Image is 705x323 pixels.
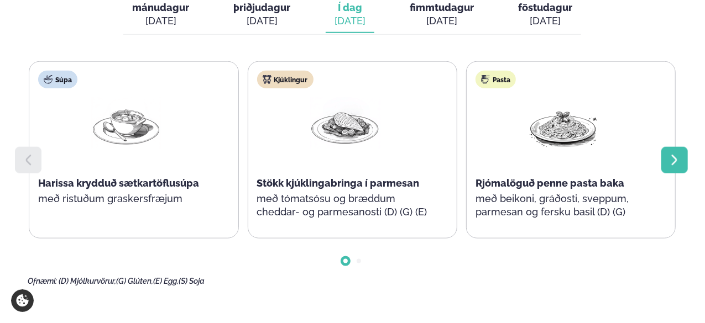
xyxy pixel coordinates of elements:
img: chicken.svg [263,75,271,84]
div: Pasta [476,71,516,88]
span: föstudagur [518,2,572,13]
p: með ristuðum graskersfræjum [38,192,214,205]
span: Go to slide 1 [343,259,348,263]
div: [DATE] [518,14,572,28]
span: (E) Egg, [153,277,179,285]
img: soup.svg [44,75,53,84]
div: [DATE] [132,14,189,28]
div: [DATE] [233,14,290,28]
span: Go to slide 2 [357,259,361,263]
span: (G) Glúten, [116,277,153,285]
a: Cookie settings [11,289,34,312]
span: Harissa krydduð sætkartöflusúpa [38,177,199,189]
div: Súpa [38,71,77,88]
span: mánudagur [132,2,189,13]
img: pasta.svg [481,75,490,84]
div: [DATE] [410,14,474,28]
div: Kjúklingur [257,71,314,88]
p: með beikoni, gráðosti, sveppum, parmesan og fersku basil (D) (G) [476,192,651,219]
span: Stökk kjúklingabringa í parmesan [257,177,420,189]
img: Soup.png [91,97,161,149]
div: [DATE] [335,14,365,28]
img: Chicken-breast.png [310,97,380,149]
span: Ofnæmi: [28,277,57,285]
span: Í dag [335,1,365,14]
span: Rjómalöguð penne pasta baka [476,177,624,189]
span: þriðjudagur [233,2,290,13]
p: með tómatsósu og bræddum cheddar- og parmesanosti (D) (G) (E) [257,192,433,219]
span: (D) Mjólkurvörur, [59,277,116,285]
span: fimmtudagur [410,2,474,13]
span: (S) Soja [179,277,205,285]
img: Spagetti.png [528,97,599,149]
